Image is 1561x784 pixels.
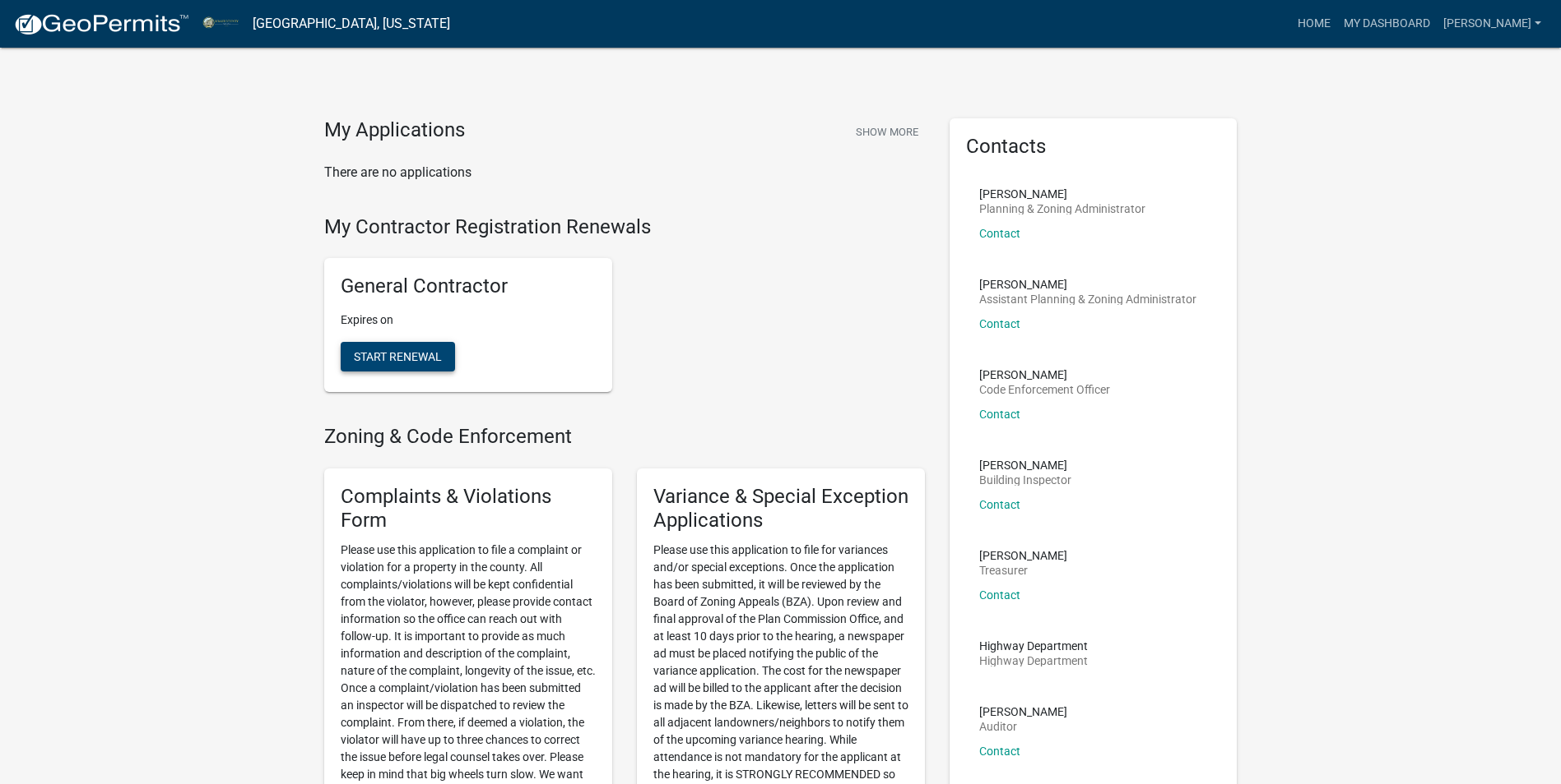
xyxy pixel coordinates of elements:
button: Start Renewal [341,342,455,371]
button: Show More [849,118,925,145]
wm-registration-list-section: My Contractor Registration Renewals [324,215,925,406]
p: Planning & Zoning Administrator [979,203,1145,214]
p: [PERSON_NAME] [979,550,1067,561]
a: Contact [979,227,1020,240]
img: Miami County, Indiana [202,12,239,35]
h5: Contacts [966,135,1221,159]
p: Highway Department [979,655,1088,666]
p: There are no applications [324,163,925,182]
span: Start Renewal [354,350,442,363]
h5: General Contractor [341,274,596,298]
a: [GEOGRAPHIC_DATA], [US_STATE] [253,10,450,38]
p: Code Enforcement Officer [979,384,1110,395]
p: [PERSON_NAME] [979,706,1067,717]
p: Auditor [979,721,1067,732]
p: Treasurer [979,565,1067,576]
a: Home [1291,8,1337,39]
h4: Zoning & Code Enforcement [324,425,925,449]
p: [PERSON_NAME] [979,369,1110,380]
p: Building Inspector [979,474,1071,486]
p: [PERSON_NAME] [979,459,1071,471]
a: Contact [979,745,1020,758]
a: [PERSON_NAME] [1437,8,1548,39]
p: [PERSON_NAME] [979,188,1145,200]
a: Contact [979,498,1020,511]
p: [PERSON_NAME] [979,279,1196,290]
p: Assistant Planning & Zoning Administrator [979,293,1196,305]
h4: My Applications [324,118,465,143]
p: Expires on [341,311,596,329]
h4: My Contractor Registration Renewals [324,215,925,239]
a: My Dashboard [1337,8,1437,39]
h5: Variance & Special Exception Applications [653,485,908,533]
p: Highway Department [979,640,1088,652]
a: Contact [979,317,1020,330]
h5: Complaints & Violations Form [341,485,596,533]
a: Contact [979,408,1020,421]
a: Contact [979,588,1020,602]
